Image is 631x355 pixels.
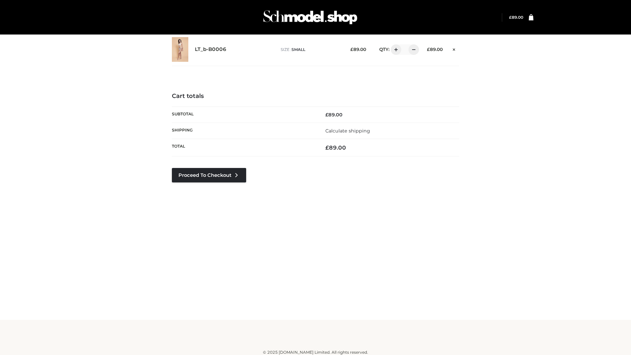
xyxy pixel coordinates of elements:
a: £89.00 [509,15,523,20]
h4: Cart totals [172,93,459,100]
span: £ [325,112,328,118]
span: SMALL [292,47,305,52]
th: Subtotal [172,106,315,123]
bdi: 89.00 [509,15,523,20]
th: Total [172,139,315,156]
a: Calculate shipping [325,128,370,134]
a: LT_b-B0006 [195,46,226,53]
bdi: 89.00 [350,47,366,52]
a: Proceed to Checkout [172,168,246,182]
bdi: 89.00 [427,47,443,52]
th: Shipping [172,123,315,139]
span: £ [427,47,430,52]
a: Remove this item [449,44,459,53]
span: £ [509,15,512,20]
bdi: 89.00 [325,144,346,151]
span: £ [325,144,329,151]
img: Schmodel Admin 964 [261,4,360,30]
div: QTY: [373,44,417,55]
span: £ [350,47,353,52]
bdi: 89.00 [325,112,342,118]
p: size : [281,47,340,53]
